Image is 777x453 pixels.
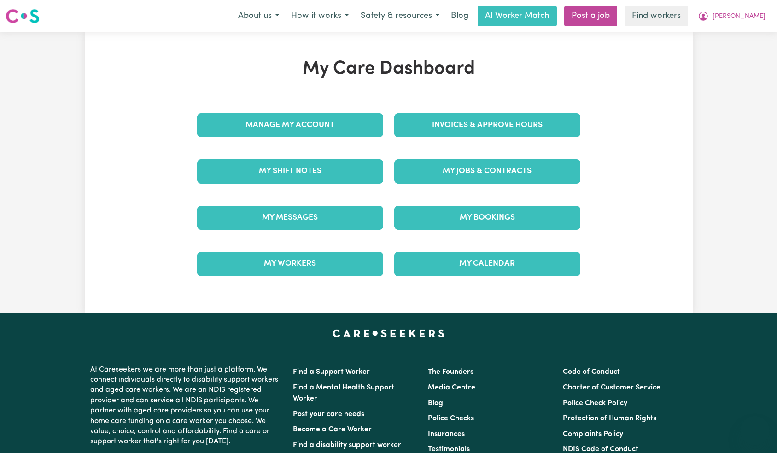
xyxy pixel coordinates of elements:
a: The Founders [428,368,473,376]
a: Media Centre [428,384,475,391]
button: About us [232,6,285,26]
a: Find workers [625,6,688,26]
a: Protection of Human Rights [563,415,656,422]
a: My Workers [197,252,383,276]
a: Find a Mental Health Support Worker [293,384,394,402]
a: Post your care needs [293,411,364,418]
a: Testimonials [428,446,470,453]
a: Code of Conduct [563,368,620,376]
a: Post a job [564,6,617,26]
a: NDIS Code of Conduct [563,446,638,453]
a: My Calendar [394,252,580,276]
a: My Jobs & Contracts [394,159,580,183]
a: Insurances [428,430,465,438]
a: Invoices & Approve Hours [394,113,580,137]
a: Careseekers home page [333,330,444,337]
img: Careseekers logo [6,8,40,24]
span: [PERSON_NAME] [713,12,765,22]
a: Blog [428,400,443,407]
a: AI Worker Match [478,6,557,26]
a: Complaints Policy [563,430,623,438]
a: Charter of Customer Service [563,384,660,391]
a: Find a disability support worker [293,441,401,449]
a: Blog [445,6,474,26]
h1: My Care Dashboard [192,58,586,80]
a: Find a Support Worker [293,368,370,376]
a: My Messages [197,206,383,230]
a: My Shift Notes [197,159,383,183]
button: Safety & resources [355,6,445,26]
button: How it works [285,6,355,26]
a: Police Checks [428,415,474,422]
p: At Careseekers we are more than just a platform. We connect individuals directly to disability su... [90,361,282,451]
a: Manage My Account [197,113,383,137]
a: Careseekers logo [6,6,40,27]
button: My Account [692,6,771,26]
iframe: Button to launch messaging window [740,416,770,446]
a: My Bookings [394,206,580,230]
a: Become a Care Worker [293,426,372,433]
a: Police Check Policy [563,400,627,407]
